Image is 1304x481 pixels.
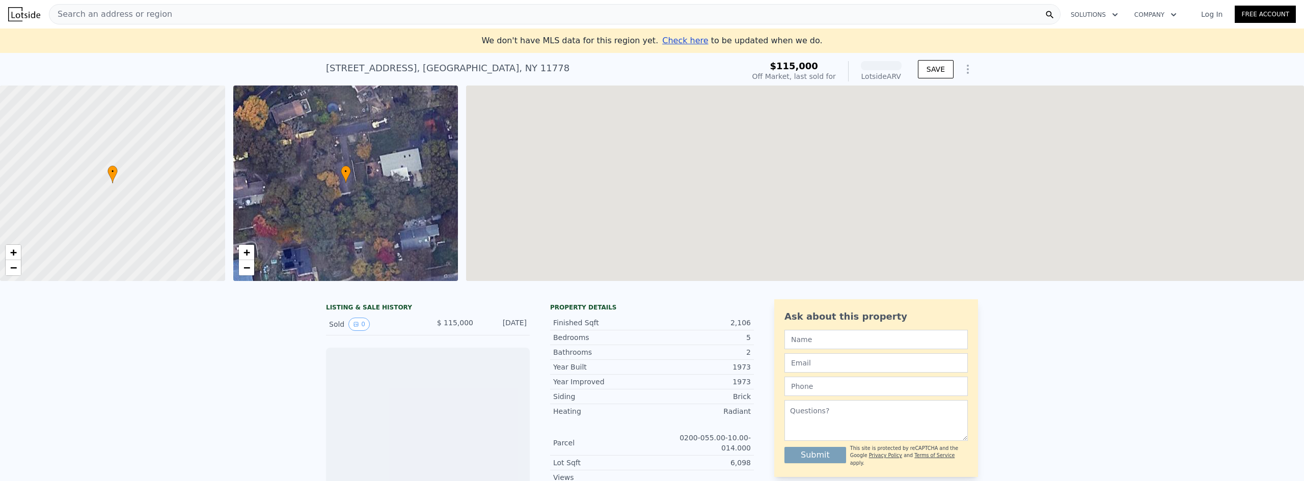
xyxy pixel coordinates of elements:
div: 1973 [652,362,751,372]
span: − [243,261,250,274]
div: Property details [550,303,754,312]
span: • [341,167,351,176]
div: LISTING & SALE HISTORY [326,303,530,314]
div: Finished Sqft [553,318,652,328]
div: 5 [652,332,751,343]
a: Zoom out [6,260,21,275]
div: 0200-055.00-10.00-014.000 [652,433,751,453]
div: Bathrooms [553,347,652,357]
span: + [10,246,17,259]
div: Heating [553,406,652,416]
div: • [107,165,118,183]
div: Lotside ARV [861,71,902,81]
span: • [107,167,118,176]
div: Radiant [652,406,751,416]
button: Company [1126,6,1185,24]
div: Sold [329,318,420,331]
div: 2 [652,347,751,357]
a: Log In [1189,9,1235,19]
button: Submit [784,447,846,463]
div: We don't have MLS data for this region yet. [481,35,822,47]
input: Email [784,353,968,373]
div: Siding [553,391,652,402]
div: Brick [652,391,751,402]
div: 2,106 [652,318,751,328]
button: Solutions [1063,6,1126,24]
div: Bedrooms [553,332,652,343]
a: Zoom in [6,245,21,260]
div: Map [466,86,1304,281]
button: SAVE [918,60,954,78]
span: $115,000 [770,61,818,71]
div: Year Built [553,362,652,372]
span: Search an address or region [49,8,172,20]
div: [STREET_ADDRESS] , [GEOGRAPHIC_DATA] , NY 11778 [326,61,569,75]
div: This site is protected by reCAPTCHA and the Google and apply. [850,445,968,467]
span: − [10,261,17,274]
img: Lotside [8,7,40,21]
span: Check here [662,36,708,45]
div: Off Market, last sold for [752,71,836,81]
div: • [341,165,351,183]
a: Zoom out [239,260,254,275]
button: Show Options [958,59,978,79]
a: Free Account [1235,6,1296,23]
button: View historical data [348,318,370,331]
a: Privacy Policy [869,452,902,458]
span: + [243,246,250,259]
div: 1973 [652,377,751,387]
div: to be updated when we do. [662,35,822,47]
div: Parcel [553,438,652,448]
div: Ask about this property [784,309,968,324]
a: Terms of Service [914,452,955,458]
div: Lot Sqft [553,458,652,468]
span: $ 115,000 [437,319,473,327]
div: [DATE] [481,318,527,331]
input: Name [784,330,968,349]
div: Year Improved [553,377,652,387]
div: 6,098 [652,458,751,468]
a: Zoom in [239,245,254,260]
input: Phone [784,377,968,396]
